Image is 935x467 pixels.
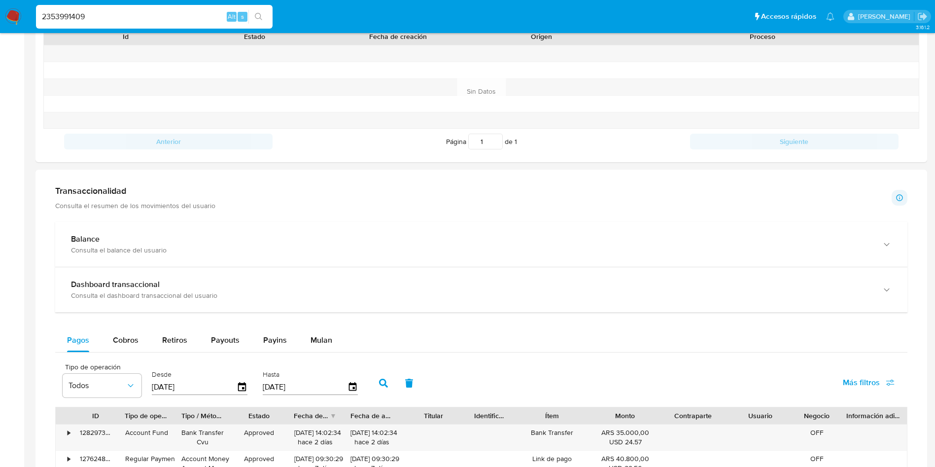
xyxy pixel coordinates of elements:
[68,32,183,41] div: Id
[690,134,899,149] button: Siguiente
[197,32,312,41] div: Estado
[64,134,273,149] button: Anterior
[446,134,517,149] span: Página de
[241,12,244,21] span: s
[858,12,914,21] p: sandra.helbardt@mercadolibre.com
[917,11,928,22] a: Salir
[326,32,470,41] div: Fecha de creación
[248,10,269,24] button: search-icon
[613,32,912,41] div: Proceso
[484,32,599,41] div: Origen
[228,12,236,21] span: Alt
[36,10,273,23] input: Buscar usuario o caso...
[826,12,834,21] a: Notificaciones
[761,11,816,22] span: Accesos rápidos
[916,23,930,31] span: 3.161.2
[515,137,517,146] span: 1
